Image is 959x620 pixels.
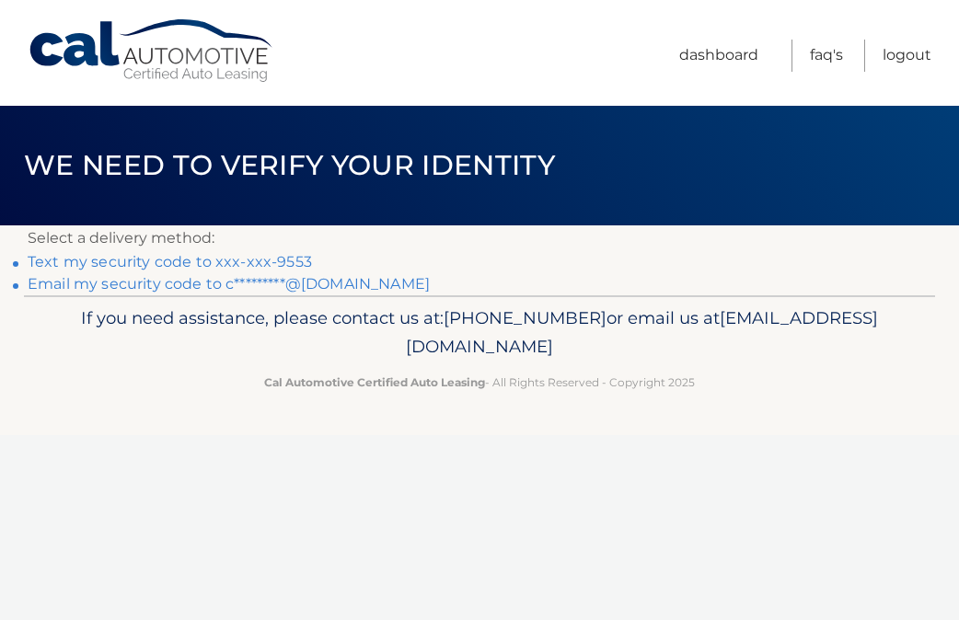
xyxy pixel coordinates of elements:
strong: Cal Automotive Certified Auto Leasing [264,375,485,389]
p: - All Rights Reserved - Copyright 2025 [52,373,907,392]
span: We need to verify your identity [24,148,555,182]
span: [PHONE_NUMBER] [444,307,607,328]
a: Dashboard [679,40,758,72]
p: Select a delivery method: [28,225,931,251]
a: FAQ's [810,40,843,72]
a: Cal Automotive [28,18,276,84]
a: Text my security code to xxx-xxx-9553 [28,253,312,270]
a: Email my security code to c*********@[DOMAIN_NAME] [28,275,430,293]
p: If you need assistance, please contact us at: or email us at [52,304,907,362]
a: Logout [883,40,931,72]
